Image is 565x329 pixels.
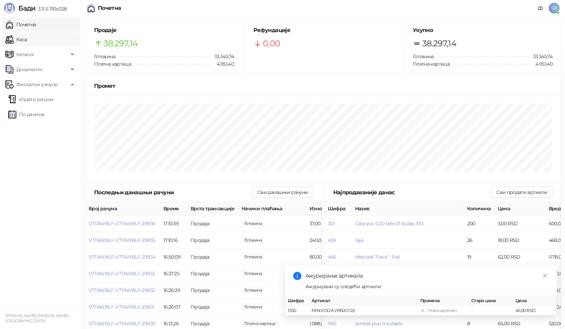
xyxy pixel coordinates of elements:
td: Продаја [188,215,239,232]
td: 200 [464,215,495,232]
h5: Укупно [413,26,552,34]
button: Hleb beli "Sava" - Raž [355,254,400,260]
a: Close [541,272,549,279]
button: V7TAWBLF-V7TAWBLF-29833 [89,270,155,277]
th: Артикал [309,296,418,306]
th: Промена [418,296,469,306]
td: 16:26:07 [161,299,188,315]
div: Последњи данашњи рачуни [94,188,252,197]
span: Платна картица [413,61,450,67]
button: V7TAWBLF-V7TAWBLF-29836 [89,220,155,227]
th: Стара цена [469,296,513,306]
button: V7TAWBLF-V7TAWBLF-29835 [89,237,155,243]
td: Продаја [188,265,239,282]
button: V7TAWBLF-V7TAWBLF-29834 [89,254,155,260]
td: MIN.VODA VRNJCI 0,5 [309,306,418,316]
span: Готовина [94,53,115,60]
button: 301 [328,220,335,227]
button: Amstel pivo 0.4 staklo [355,320,403,327]
a: Каса [5,33,27,46]
span: 33.345,74 [210,53,234,60]
h5: Продаје [94,26,234,34]
button: V7TAWBLF-V7TAWBLF-29831 [89,304,154,310]
span: 33.345,74 [528,53,552,60]
button: Case pvc 0.20 bele 1/1 Rudax 100 [355,220,423,227]
th: Начини плаћања [239,202,307,215]
span: Каталог [16,48,35,61]
button: 990 [328,320,336,327]
td: 26 [464,232,495,249]
h5: Рефундације [253,26,393,34]
td: Продаја [188,299,239,315]
span: SB [549,3,560,14]
th: Шифра [325,202,352,215]
span: info-circle [293,272,301,280]
td: 19 [464,249,495,265]
span: 90,00 [242,270,265,277]
th: Цена [495,202,546,215]
td: 240,00 RSD [307,232,358,249]
span: 4.951,40 [212,60,234,68]
td: 80,00 RSD [307,249,358,265]
span: 3.11.3-710c028 [35,6,67,12]
td: Продаја [188,282,239,299]
th: Цена [513,296,557,306]
span: 410,00 [242,303,265,311]
th: Износ [307,202,358,215]
th: Назив [352,202,464,215]
th: Број рачуна [86,202,161,215]
a: По данима [8,108,44,121]
small: [PERSON_NAME] [PERSON_NAME] [GEOGRAPHIC_DATA] [5,313,69,323]
span: close [543,273,547,278]
span: 4.951,40 [531,60,552,68]
span: 38.297,14 [422,37,456,50]
a: Документација [535,3,546,14]
td: Продаја [188,232,239,249]
td: 62,00 RSD [495,249,546,265]
td: 18,00 RSD [495,232,546,249]
div: Почетна [98,5,121,11]
span: 160,00 [242,286,265,294]
td: 17:10:16 [161,232,188,249]
span: Бади [18,4,35,12]
td: 1350 [285,306,309,316]
span: Готовина [413,53,434,60]
td: - [469,306,513,316]
td: 37,00 RSD [307,215,358,232]
button: Jaje [355,237,363,243]
button: V7TAWBLF-V7TAWBLF-29832 [89,287,155,293]
img: Logo [4,3,15,14]
span: Платна картица [94,61,131,67]
span: 1.088,00 [242,320,278,327]
a: Почетна [5,18,36,31]
th: Врста трансакције [188,202,239,215]
div: Промет [94,82,552,90]
th: Шифра [285,296,309,306]
span: 37,00 [242,220,265,227]
span: 38.297,14 [104,37,138,50]
span: 240,00 [242,236,265,244]
button: 459 [328,237,336,243]
span: Фискални рачуни [16,78,58,91]
span: 0,00 [263,37,280,50]
button: Сви данашњи рачуни [252,187,313,198]
div: Ажурирање артикала [305,272,549,280]
td: 45,00 RSD [513,306,557,316]
td: 3,00 RSD [495,215,546,232]
div: Најпродаваније данас [333,188,491,197]
button: V7TAWBLF-V7TAWBLF-29830 [89,320,155,327]
td: 16:50:09 [161,249,188,265]
div: Ажурирани су следећи артикли: [305,283,549,290]
td: 16:37:25 [161,265,188,282]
